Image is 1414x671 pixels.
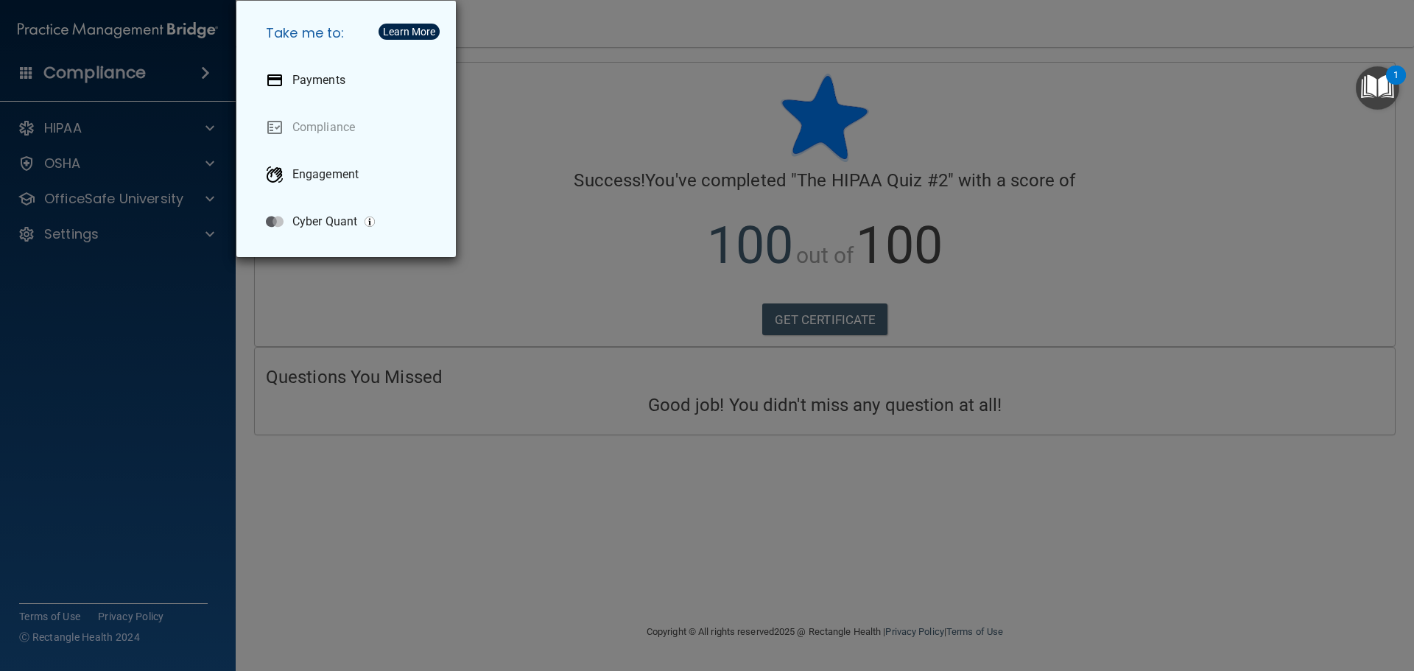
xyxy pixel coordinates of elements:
h5: Take me to: [254,13,444,54]
div: Learn More [383,27,435,37]
a: Engagement [254,154,444,195]
a: Compliance [254,107,444,148]
a: Cyber Quant [254,201,444,242]
button: Learn More [379,24,440,40]
p: Engagement [292,167,359,182]
button: Open Resource Center, 1 new notification [1356,66,1399,110]
p: Cyber Quant [292,214,357,229]
a: Payments [254,60,444,101]
p: Payments [292,73,345,88]
div: 1 [1393,75,1399,94]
